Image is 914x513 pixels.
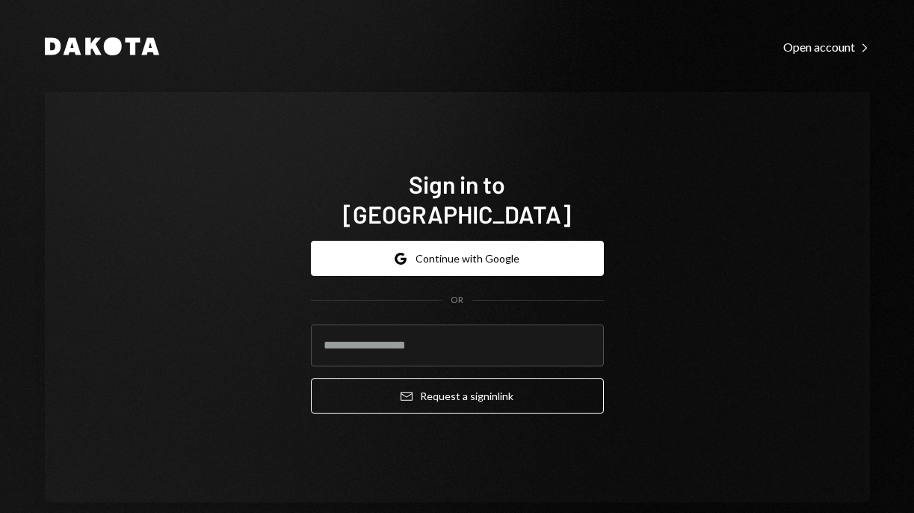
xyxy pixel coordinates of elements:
a: Open account [783,38,870,55]
button: Request a signinlink [311,378,604,414]
div: OR [451,294,463,307]
div: Open account [783,40,870,55]
button: Continue with Google [311,241,604,276]
h1: Sign in to [GEOGRAPHIC_DATA] [311,169,604,229]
